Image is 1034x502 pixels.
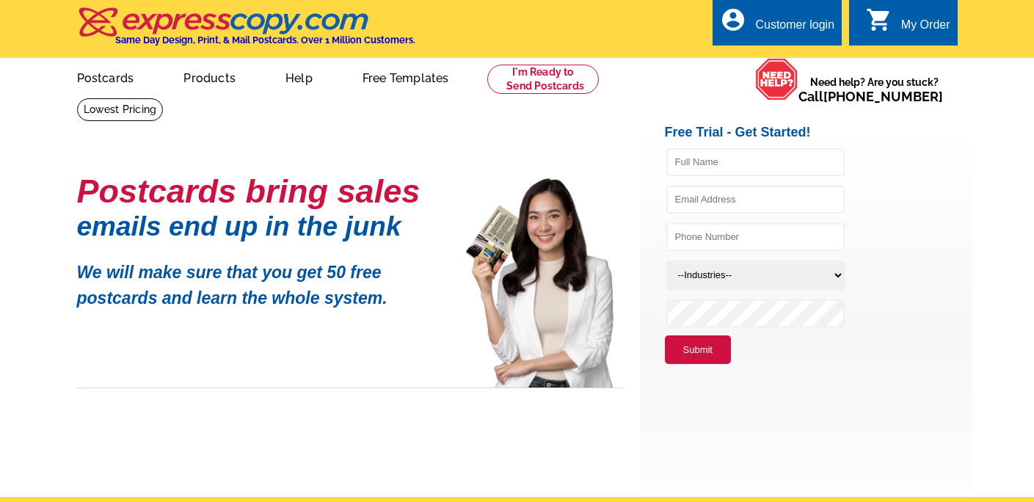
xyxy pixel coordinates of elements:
[54,59,158,94] a: Postcards
[798,75,950,104] span: Need help? Are you stuck?
[262,59,336,94] a: Help
[666,186,845,214] input: Email Address
[77,178,444,204] h1: Postcards bring sales
[720,16,834,34] a: account_circle Customer login
[339,59,473,94] a: Free Templates
[77,219,444,234] h1: emails end up in the junk
[666,223,845,251] input: Phone Number
[77,249,444,310] p: We will make sure that you get 50 free postcards and learn the whole system.
[755,58,798,101] img: help
[823,89,943,104] a: [PHONE_NUMBER]
[901,18,950,39] div: My Order
[115,34,415,46] h4: Same Day Design, Print, & Mail Postcards. Over 1 Million Customers.
[866,7,892,33] i: shopping_cart
[160,59,259,94] a: Products
[720,7,746,33] i: account_circle
[798,89,943,104] span: Call
[866,16,950,34] a: shopping_cart My Order
[665,125,972,141] h2: Free Trial - Get Started!
[755,18,834,39] div: Customer login
[665,335,731,365] button: Submit
[666,148,845,176] input: Full Name
[77,18,415,46] a: Same Day Design, Print, & Mail Postcards. Over 1 Million Customers.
